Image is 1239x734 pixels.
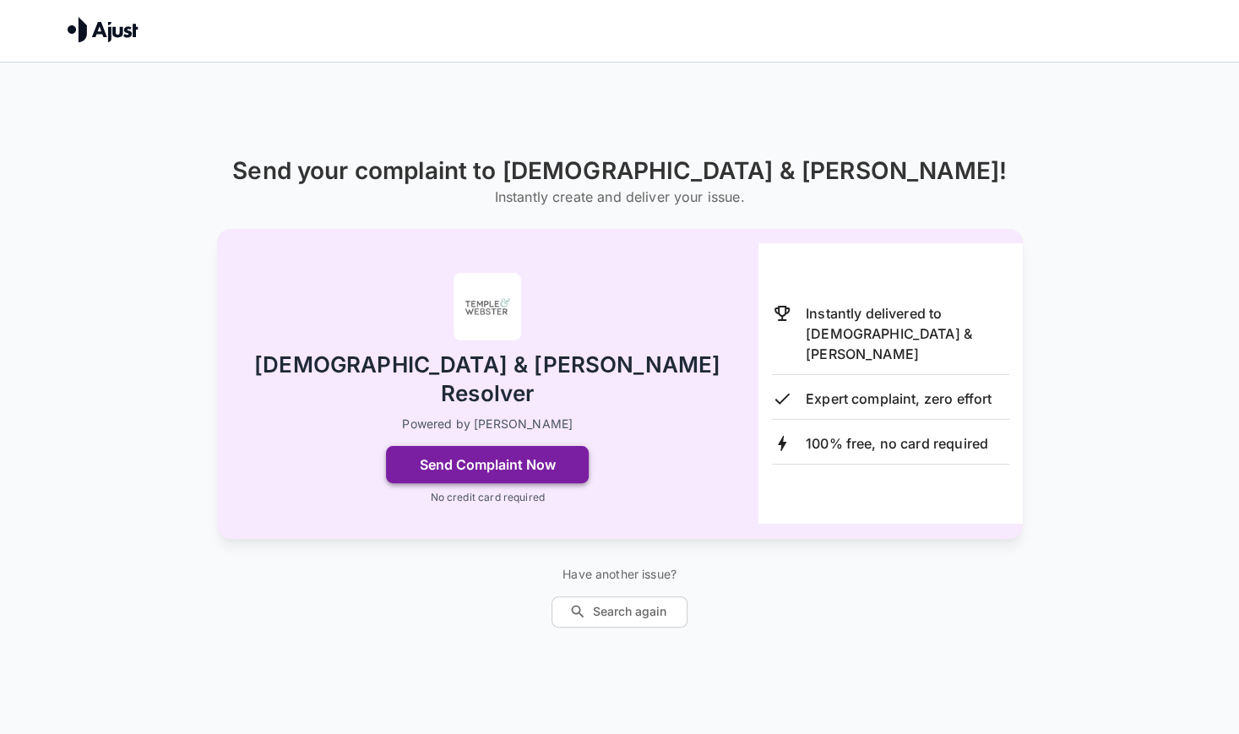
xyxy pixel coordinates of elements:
p: Instantly delivered to [DEMOGRAPHIC_DATA] & [PERSON_NAME] [806,303,1009,364]
h1: Send your complaint to [DEMOGRAPHIC_DATA] & [PERSON_NAME]! [232,157,1007,185]
h2: [DEMOGRAPHIC_DATA] & [PERSON_NAME] Resolver [251,351,725,409]
button: Search again [552,596,687,628]
p: Have another issue? [552,566,687,583]
h6: Instantly create and deliver your issue. [232,185,1007,209]
p: 100% free, no card required [806,433,988,454]
img: Temple & Webster [454,273,521,340]
p: Expert complaint, zero effort [806,389,992,409]
p: No credit card required [430,490,544,505]
img: Ajust [68,17,139,42]
button: Send Complaint Now [386,446,589,483]
p: Powered by [PERSON_NAME] [402,416,573,432]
